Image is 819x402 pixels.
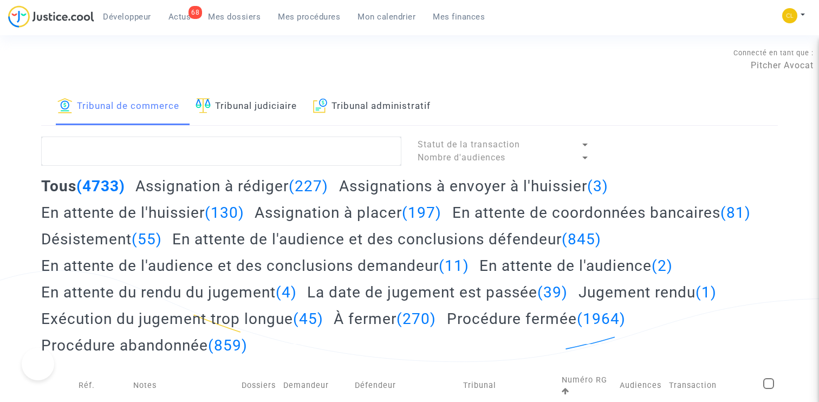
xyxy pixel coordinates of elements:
[22,348,54,380] iframe: Help Scout Beacon - Open
[57,88,179,125] a: Tribunal de commerce
[652,257,673,275] span: (2)
[562,230,601,248] span: (845)
[41,309,323,328] h2: Exécution du jugement trop longue
[733,49,814,57] span: Connecté en tant que :
[695,283,717,301] span: (1)
[278,12,340,22] span: Mes procédures
[418,139,520,150] span: Statut de la transaction
[41,177,125,196] h2: Tous
[255,203,441,222] h2: Assignation à placer
[578,283,717,302] h2: Jugement rendu
[418,152,505,163] span: Nombre d'audiences
[293,310,323,328] span: (45)
[160,9,200,25] a: 68Actus
[41,203,244,222] h2: En attente de l'huissier
[396,310,436,328] span: (270)
[76,177,125,195] span: (4733)
[172,230,601,249] h2: En attente de l'audience et des conclusions défendeur
[349,9,424,25] a: Mon calendrier
[135,177,328,196] h2: Assignation à rédiger
[196,88,297,125] a: Tribunal judiciaire
[289,177,328,195] span: (227)
[439,257,469,275] span: (11)
[577,310,626,328] span: (1964)
[452,203,751,222] h2: En attente de coordonnées bancaires
[424,9,493,25] a: Mes finances
[433,12,485,22] span: Mes finances
[57,98,73,113] img: icon-banque.svg
[41,283,297,302] h2: En attente du rendu du jugement
[168,12,191,22] span: Actus
[537,283,568,301] span: (39)
[269,9,349,25] a: Mes procédures
[8,5,94,28] img: jc-logo.svg
[307,283,568,302] h2: La date de jugement est passée
[199,9,269,25] a: Mes dossiers
[276,283,297,301] span: (4)
[479,256,673,275] h2: En attente de l'audience
[132,230,162,248] span: (55)
[313,98,328,113] img: icon-archive.svg
[357,12,415,22] span: Mon calendrier
[41,336,248,355] h2: Procédure abandonnée
[334,309,436,328] h2: À fermer
[41,256,469,275] h2: En attente de l'audience et des conclusions demandeur
[196,98,211,113] img: icon-faciliter-sm.svg
[587,177,608,195] span: (3)
[188,6,202,19] div: 68
[313,88,431,125] a: Tribunal administratif
[205,204,244,222] span: (130)
[208,336,248,354] span: (859)
[94,9,160,25] a: Développeur
[447,309,626,328] h2: Procédure fermée
[208,12,261,22] span: Mes dossiers
[103,12,151,22] span: Développeur
[720,204,751,222] span: (81)
[339,177,608,196] h2: Assignations à envoyer à l'huissier
[41,230,162,249] h2: Désistement
[402,204,441,222] span: (197)
[782,8,797,23] img: f0b917ab549025eb3af43f3c4438ad5d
